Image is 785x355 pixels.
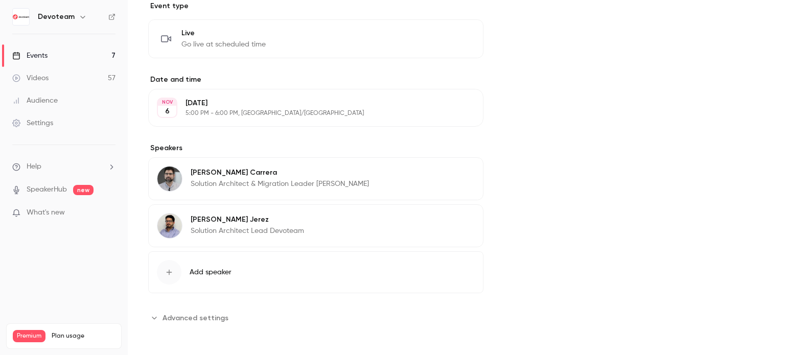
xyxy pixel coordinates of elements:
div: Jorge Jerez[PERSON_NAME] JerezSolution Architect Lead Devoteam [148,204,483,247]
p: Solution Architect & Migration Leader [PERSON_NAME] [191,179,369,189]
label: Date and time [148,75,483,85]
div: Events [12,51,48,61]
span: Live [181,28,266,38]
span: new [73,185,94,195]
p: [DATE] [186,98,429,108]
li: help-dropdown-opener [12,161,116,172]
p: [PERSON_NAME] Jerez [191,215,304,225]
img: Raul Carrera [157,167,182,191]
div: Settings [12,118,53,128]
button: Add speaker [148,251,483,293]
p: [PERSON_NAME] Carrera [191,168,369,178]
div: Raul Carrera[PERSON_NAME] CarreraSolution Architect & Migration Leader [PERSON_NAME] [148,157,483,200]
button: Advanced settings [148,310,235,326]
span: Add speaker [190,267,232,277]
span: Go live at scheduled time [181,39,266,50]
span: Premium [13,330,45,342]
a: SpeakerHub [27,184,67,195]
span: Help [27,161,41,172]
img: Devoteam [13,9,29,25]
section: Advanced settings [148,310,483,326]
div: NOV [158,99,176,106]
h6: Devoteam [38,12,75,22]
span: Plan usage [52,332,115,340]
img: Jorge Jerez [157,214,182,238]
div: Audience [12,96,58,106]
span: What's new [27,207,65,218]
p: Event type [148,1,483,11]
label: Speakers [148,143,483,153]
p: 5:00 PM - 6:00 PM, [GEOGRAPHIC_DATA]/[GEOGRAPHIC_DATA] [186,109,429,117]
p: 6 [165,106,170,116]
div: Videos [12,73,49,83]
p: Solution Architect Lead Devoteam [191,226,304,236]
span: Advanced settings [163,313,228,323]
